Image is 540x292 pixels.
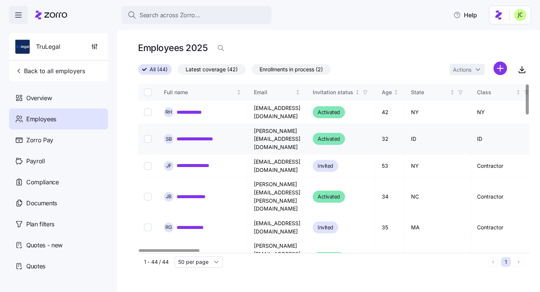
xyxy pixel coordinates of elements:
input: Select record 4 [144,193,151,200]
button: Search across Zorro... [121,6,271,24]
span: TruLegal [36,42,60,51]
span: Employees [26,114,56,124]
td: NY [405,155,471,177]
svg: add icon [493,62,507,75]
input: Select record 1 [144,108,151,116]
div: Not sorted [236,90,241,95]
td: ME [405,239,471,278]
button: Next page [514,257,523,267]
div: Not sorted [393,90,399,95]
img: 0d5040ea9766abea509702906ec44285 [514,9,526,21]
div: Not sorted [450,90,455,95]
div: Email [254,88,294,96]
td: [PERSON_NAME][EMAIL_ADDRESS][PERSON_NAME][DOMAIN_NAME] [248,177,307,216]
td: [EMAIL_ADDRESS][DOMAIN_NAME] [248,101,307,124]
span: Quotes [26,262,45,271]
span: Documents [26,199,57,208]
button: Help [447,8,483,23]
a: Quotes [9,256,108,277]
span: S B [166,137,172,141]
td: [EMAIL_ADDRESS][DOMAIN_NAME] [248,216,307,239]
td: Contractor [471,155,537,177]
span: Activated [318,192,340,201]
span: Invited [318,161,333,170]
td: 53 [376,155,405,177]
th: StateNot sorted [405,84,471,101]
span: Help [453,11,477,20]
td: [PERSON_NAME][EMAIL_ADDRESS][DOMAIN_NAME] [248,124,307,155]
td: NY [471,101,537,124]
div: Age [382,88,392,96]
span: Overview [26,93,52,103]
a: Plan filters [9,214,108,235]
div: Class [477,88,514,96]
td: 32 [376,124,405,155]
div: Not sorted [355,90,360,95]
td: 35 [376,239,405,278]
td: [PERSON_NAME][EMAIL_ADDRESS][PERSON_NAME][DOMAIN_NAME] [248,239,307,278]
div: Invitation status [313,88,353,96]
span: Quotes - new [26,241,63,250]
td: Contractor [471,177,537,216]
input: Select all records [144,89,151,96]
th: Invitation statusNot sorted [307,84,376,101]
a: Overview [9,87,108,108]
span: J B [166,194,172,199]
span: Payroll [26,157,45,166]
span: Actions [453,67,471,72]
td: ID [471,124,537,155]
input: Select record 5 [144,224,151,231]
td: 42 [376,101,405,124]
div: Full name [164,88,235,96]
span: 1 - 44 / 44 [144,258,169,266]
div: Not sorted [295,90,300,95]
button: Previous page [488,257,498,267]
button: 1 [501,257,511,267]
span: Latest coverage (42) [186,65,238,74]
th: AgeNot sorted [376,84,405,101]
a: Quotes - new [9,235,108,256]
span: R H [165,110,172,114]
span: All (44) [150,65,168,74]
a: Compliance [9,172,108,193]
span: Zorro Pay [26,135,53,145]
td: 35 [376,216,405,239]
span: Activated [318,108,340,117]
span: Plan filters [26,220,54,229]
td: 34 [376,177,405,216]
span: Enrollments in process (2) [259,65,323,74]
div: State [411,88,448,96]
th: ClassNot sorted [471,84,537,101]
input: Select record 3 [144,162,151,170]
td: NC [405,177,471,216]
span: Activated [318,134,340,143]
td: Contractor [471,216,537,239]
td: NY [405,101,471,124]
span: Compliance [26,178,59,187]
button: Actions [450,64,484,75]
td: ME [471,239,537,278]
a: Documents [9,193,108,214]
a: Payroll [9,151,108,172]
span: Invited [318,223,333,232]
input: Select record 2 [144,135,151,143]
span: Back to all employers [15,66,85,75]
td: MA [405,216,471,239]
span: J F [166,163,172,168]
th: EmailNot sorted [248,84,307,101]
a: Employees [9,108,108,129]
h1: Employees 2025 [138,42,207,54]
td: [EMAIL_ADDRESS][DOMAIN_NAME] [248,155,307,177]
span: R G [165,225,172,230]
th: Full nameNot sorted [158,84,248,101]
img: Employer logo [15,39,30,54]
td: ID [405,124,471,155]
span: Search across Zorro... [139,11,200,20]
div: Not sorted [516,90,521,95]
a: Zorro Pay [9,129,108,151]
button: Back to all employers [12,63,88,78]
